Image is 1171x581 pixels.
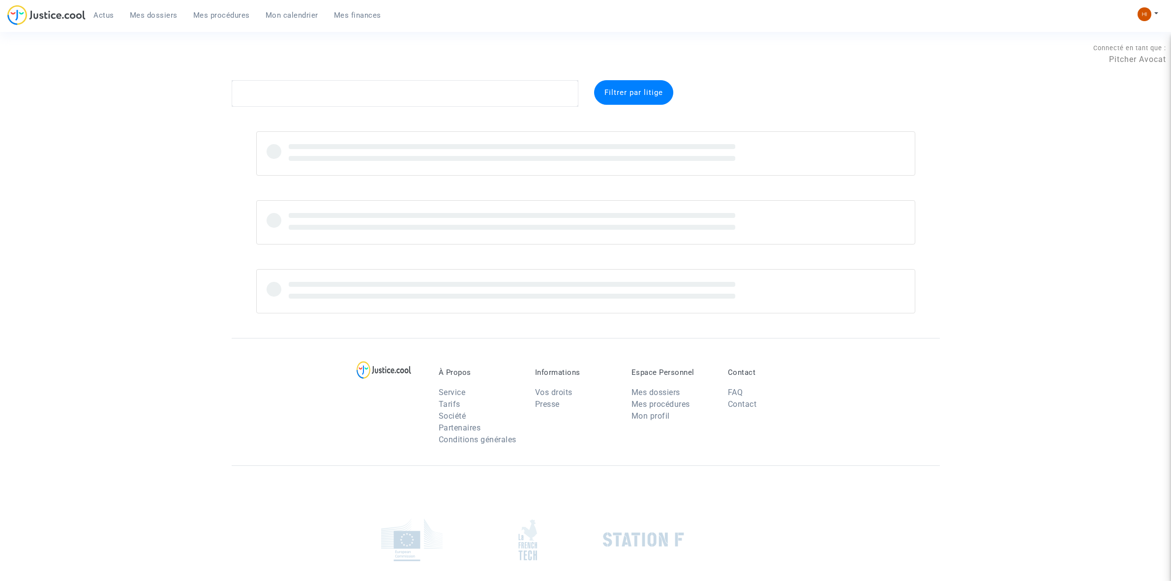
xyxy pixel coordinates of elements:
a: FAQ [728,388,743,397]
p: Contact [728,368,810,377]
a: Presse [535,399,560,409]
span: Mes procédures [193,11,250,20]
a: Mes finances [326,8,389,23]
img: fc99b196863ffcca57bb8fe2645aafd9 [1138,7,1151,21]
a: Mes dossiers [631,388,680,397]
a: Vos droits [535,388,572,397]
a: Partenaires [439,423,481,432]
img: logo-lg.svg [357,361,411,379]
a: Contact [728,399,757,409]
a: Mes procédures [631,399,690,409]
span: Filtrer par litige [604,88,663,97]
a: Mon calendrier [258,8,326,23]
a: Mon profil [631,411,670,421]
span: Mon calendrier [266,11,318,20]
img: stationf.png [603,532,684,547]
img: jc-logo.svg [7,5,86,25]
a: Actus [86,8,122,23]
img: europe_commision.png [381,519,443,561]
a: Conditions générales [439,435,516,444]
a: Mes dossiers [122,8,185,23]
span: Mes finances [334,11,381,20]
p: À Propos [439,368,520,377]
span: Connecté en tant que : [1093,44,1166,52]
span: Mes dossiers [130,11,178,20]
a: Société [439,411,466,421]
span: Actus [93,11,114,20]
p: Informations [535,368,617,377]
a: Service [439,388,466,397]
a: Mes procédures [185,8,258,23]
a: Tarifs [439,399,460,409]
p: Espace Personnel [631,368,713,377]
img: french_tech.png [518,519,537,561]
